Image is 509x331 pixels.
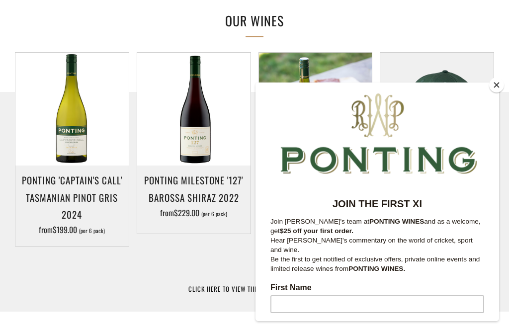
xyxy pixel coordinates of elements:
[15,172,229,191] p: Be the first to get notified of exclusive offers, private online events and limited release wines...
[77,116,167,127] strong: JOIN THE FIRST XI
[79,228,105,234] span: (per 6 pack)
[160,207,227,219] span: from
[174,207,199,219] span: $229.00
[142,171,246,205] h3: Ponting Milestone '127' Barossa Shiraz 2022
[137,171,251,221] a: Ponting Milestone '127' Barossa Shiraz 2022 from$229.00 (per 6 pack)
[93,182,150,190] strong: PONTING WINES.
[24,145,98,152] strong: $25 off your first order.
[15,284,229,296] label: Email
[39,224,105,236] span: from
[15,171,129,234] a: Ponting 'Captain's Call' Tasmanian Pinot Gris 2024 from$199.00 (per 6 pack)
[188,284,321,294] a: CLICK HERE TO VIEW THE ENTIRE COLLECTION
[15,201,229,213] label: First Name
[15,134,229,153] p: Join [PERSON_NAME]'s team at and as a welcome, get
[53,224,77,236] span: $199.00
[489,78,504,92] button: Close
[90,10,419,31] h2: OUR WINES
[114,135,169,143] strong: PONTING WINES
[15,243,229,254] label: Last Name
[201,211,227,217] span: (per 6 pack)
[20,171,124,223] h3: Ponting 'Captain's Call' Tasmanian Pinot Gris 2024
[15,153,229,172] p: Hear [PERSON_NAME]'s commentary on the world of cricket, sport and wine.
